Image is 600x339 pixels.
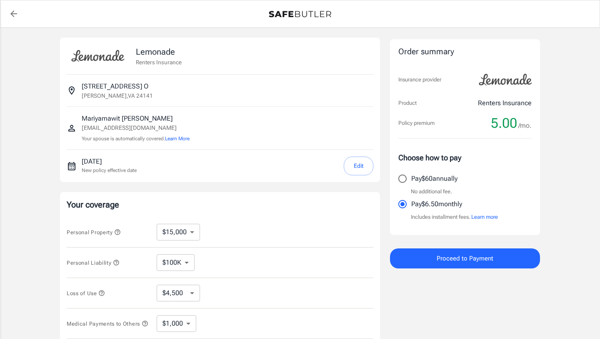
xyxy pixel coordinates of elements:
p: Includes installment fees. [411,213,498,221]
div: Order summary [398,46,532,58]
button: Medical Payments to Others [67,319,148,329]
button: Learn more [471,213,498,221]
p: Lemonade [136,46,182,58]
p: Pay $6.50 monthly [411,199,462,209]
button: Proceed to Payment [390,248,540,268]
p: [PERSON_NAME] , VA 24141 [82,91,153,100]
p: Your coverage [67,199,373,210]
p: Choose how to pay [398,152,532,163]
img: Lemonade [67,44,129,68]
p: [EMAIL_ADDRESS][DOMAIN_NAME] [82,124,190,132]
span: Loss of Use [67,290,105,296]
button: Personal Property [67,227,121,237]
button: Edit [344,157,373,175]
button: Loss of Use [67,288,105,298]
svg: Insured address [67,86,77,96]
p: New policy effective date [82,167,137,174]
span: Personal Liability [67,260,120,266]
p: Mariyamawit [PERSON_NAME] [82,114,190,124]
img: Lemonade [474,68,537,91]
p: Product [398,99,417,107]
svg: Insured person [67,123,77,133]
p: [STREET_ADDRESS] O [82,81,148,91]
span: Personal Property [67,229,121,235]
p: Insurance provider [398,76,441,84]
p: Policy premium [398,119,435,127]
p: [DATE] [82,157,137,167]
p: Renters Insurance [136,58,182,66]
button: Personal Liability [67,258,120,268]
svg: New policy start date [67,161,77,171]
a: back to quotes [5,5,22,22]
p: No additional fee. [411,187,452,196]
p: Your spouse is automatically covered. [82,135,190,143]
span: Medical Payments to Others [67,321,148,327]
p: Renters Insurance [478,98,532,108]
p: Pay $60 annually [411,174,457,184]
img: Back to quotes [269,11,331,18]
span: /mo. [518,120,532,132]
span: Proceed to Payment [437,253,493,264]
button: Learn More [165,135,190,142]
span: 5.00 [491,115,517,132]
